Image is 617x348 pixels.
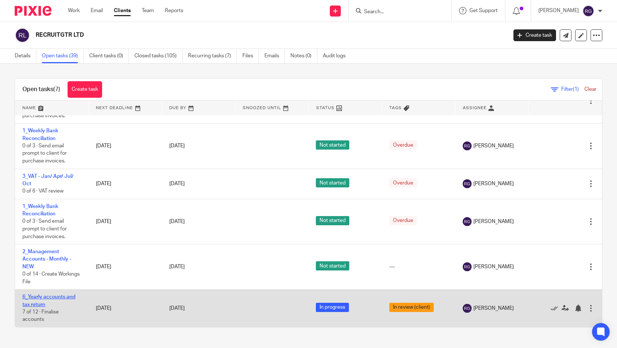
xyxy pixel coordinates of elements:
[561,87,584,92] span: Filter
[15,6,51,16] img: Pixie
[243,106,281,110] span: Snoozed Until
[551,305,562,312] a: Mark as done
[573,87,579,92] span: (1)
[15,28,30,43] img: svg%3E
[89,49,129,63] a: Client tasks (0)
[22,294,75,307] a: 6_Yearly accounts and tax return
[473,263,514,270] span: [PERSON_NAME]
[22,128,58,141] a: 1_Weekly Bank Reconciliation
[463,217,472,226] img: svg%3E
[89,169,162,199] td: [DATE]
[22,219,67,239] span: 0 of 3 · Send email prompt to client for purchase invoices.
[22,309,59,322] span: 7 of 12 · Finalise accounts
[316,303,349,312] span: In progress
[89,123,162,169] td: [DATE]
[89,244,162,290] td: [DATE]
[68,7,80,14] a: Work
[169,219,185,224] span: [DATE]
[463,179,472,188] img: svg%3E
[389,263,448,270] div: ---
[473,218,514,225] span: [PERSON_NAME]
[584,87,596,92] a: Clear
[22,143,67,164] span: 0 of 3 · Send email prompt to client for purchase invoices.
[188,49,237,63] a: Recurring tasks (7)
[389,216,417,225] span: Overdue
[513,29,556,41] a: Create task
[169,306,185,311] span: [DATE]
[363,9,429,15] input: Search
[169,143,185,148] span: [DATE]
[316,140,349,150] span: Not started
[169,264,185,269] span: [DATE]
[316,261,349,270] span: Not started
[316,178,349,187] span: Not started
[463,304,472,313] img: svg%3E
[389,140,417,150] span: Overdue
[389,178,417,187] span: Overdue
[134,49,183,63] a: Closed tasks (105)
[114,7,131,14] a: Clients
[22,249,71,269] a: 2_Management Accounts - Monthly - NEW
[469,8,498,13] span: Get Support
[42,49,84,63] a: Open tasks (39)
[91,7,103,14] a: Email
[463,262,472,271] img: svg%3E
[264,49,285,63] a: Emails
[389,303,434,312] span: In review (client)
[242,49,259,63] a: Files
[89,199,162,244] td: [DATE]
[36,31,409,39] h2: RECRUITGTR LTD
[22,86,60,93] h1: Open tasks
[89,290,162,327] td: [DATE]
[473,142,514,150] span: [PERSON_NAME]
[22,272,80,284] span: 0 of 14 · Create Workings File
[316,106,335,110] span: Status
[538,7,579,14] p: [PERSON_NAME]
[316,216,349,225] span: Not started
[22,174,73,186] a: 3_VAT - Jan/ Apr/ Jul/ Oct
[473,180,514,187] span: [PERSON_NAME]
[389,106,402,110] span: Tags
[169,181,185,186] span: [DATE]
[473,305,514,312] span: [PERSON_NAME]
[15,49,36,63] a: Details
[22,189,64,194] span: 0 of 6 · VAT review
[165,7,183,14] a: Reports
[68,81,102,98] a: Create task
[323,49,351,63] a: Audit logs
[53,86,60,92] span: (7)
[142,7,154,14] a: Team
[582,5,594,17] img: svg%3E
[22,204,58,216] a: 1_Weekly Bank Reconciliation
[463,141,472,150] img: svg%3E
[22,98,67,118] span: 0 of 3 · Send email prompt to client for purchase invoices.
[291,49,317,63] a: Notes (0)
